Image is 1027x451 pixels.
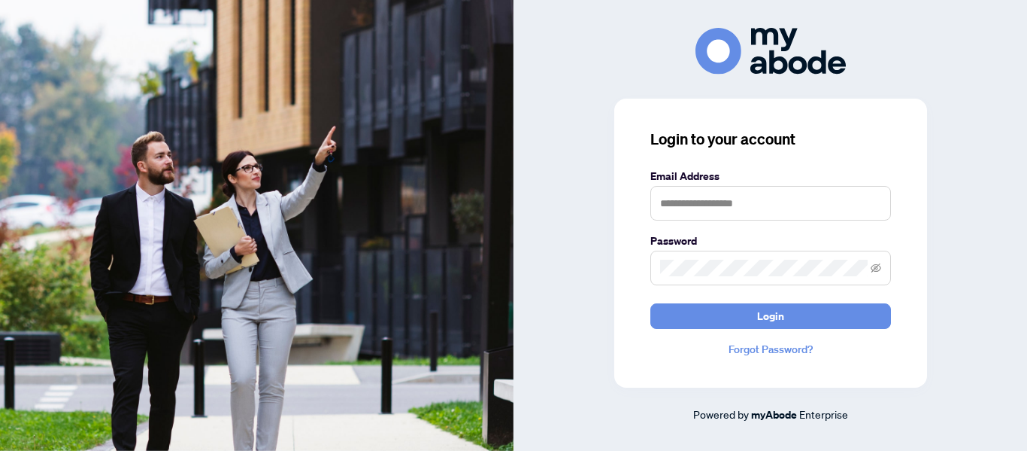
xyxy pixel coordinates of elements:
button: Login [650,303,891,329]
span: eye-invisible [871,263,881,273]
span: Login [757,304,784,328]
span: Enterprise [799,407,848,421]
label: Password [650,233,891,249]
img: ma-logo [695,28,846,74]
h3: Login to your account [650,129,891,150]
a: Forgot Password? [650,341,891,358]
span: Powered by [693,407,749,421]
a: myAbode [751,407,797,423]
label: Email Address [650,168,891,184]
